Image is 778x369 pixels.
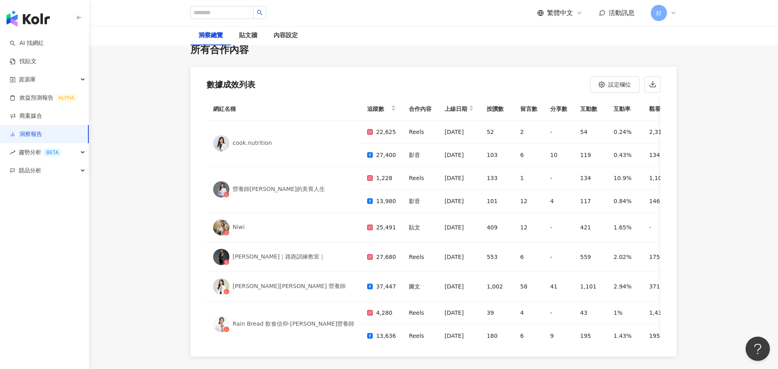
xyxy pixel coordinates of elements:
[487,252,507,262] div: 553
[487,173,507,183] div: 133
[550,150,567,160] div: 10
[580,173,601,183] div: 134
[438,98,480,121] th: 上線日期
[613,150,636,160] div: 0.43%
[233,139,272,147] div: cook.nutrition
[10,130,42,138] a: 洞察報告
[550,331,567,341] div: 9
[213,135,229,151] img: KOL Avatar
[367,282,396,291] div: 37,447
[367,308,396,318] div: 4,280
[643,98,692,121] th: 觀看數
[574,98,607,121] th: 互動數
[520,150,537,160] div: 6
[409,127,432,137] div: Reels
[361,98,402,121] th: 追蹤數
[580,196,601,206] div: 117
[207,98,361,121] th: 網紅名稱
[746,337,770,361] iframe: Help Scout Beacon - Open
[649,196,686,206] div: 146,232
[367,150,396,160] div: 27,400
[649,282,686,291] div: 371,779
[613,308,636,318] div: 1%
[550,173,567,183] div: -
[487,150,507,160] div: 103
[656,8,662,17] span: 好
[213,249,229,265] img: KOL Avatar
[613,331,636,341] div: 1.43%
[233,320,354,328] div: Rain Bread 飲食信仰-[PERSON_NAME]營養師
[580,150,601,160] div: 119
[213,316,229,332] img: KOL Avatar
[550,282,567,291] div: 41
[550,223,567,232] div: -
[547,8,573,17] span: 繁體中文
[367,173,396,183] div: 1,228
[487,127,507,137] div: 52
[607,98,643,121] th: 互動率
[580,252,601,262] div: 559
[649,223,686,232] div: -
[409,282,432,291] div: 圖文
[409,150,432,160] div: 影音
[367,196,396,206] div: 13,980
[649,308,686,318] div: 1,431
[233,185,325,193] div: 營養師[PERSON_NAME]的美胃人生
[520,173,537,183] div: 1
[520,308,537,318] div: 4
[10,39,44,47] a: searchAI 找網紅
[445,282,474,291] div: [DATE]
[649,331,686,341] div: 195,000
[10,150,15,155] span: rise
[19,161,41,180] span: 競品分析
[550,127,567,137] div: -
[649,252,686,262] div: 175,589
[550,252,567,262] div: -
[580,331,601,341] div: 195
[608,81,631,88] span: 設定欄位
[445,223,474,232] div: [DATE]
[233,253,325,261] div: [PERSON_NAME]｜路跑訓練教室｜
[233,223,245,231] div: Niwi
[514,98,544,121] th: 留言數
[274,31,298,40] div: 內容設定
[590,76,639,93] button: 設定欄位
[520,196,537,206] div: 12
[445,127,474,137] div: [DATE]
[520,223,537,232] div: 12
[480,98,514,121] th: 按讚數
[613,127,636,137] div: 0.24%
[580,282,601,291] div: 1,101
[487,331,507,341] div: 180
[199,31,223,40] div: 洞察總覽
[43,148,62,157] div: BETA
[367,252,396,262] div: 27,680
[520,331,537,341] div: 6
[487,223,507,232] div: 409
[207,79,255,90] div: 數據成效列表
[409,196,432,206] div: 影音
[367,223,396,232] div: 25,491
[613,252,636,262] div: 2.02%
[213,219,229,235] img: KOL Avatar
[19,143,62,161] span: 趨勢分析
[609,9,635,17] span: 活動訊息
[6,11,50,27] img: logo
[445,252,474,262] div: [DATE]
[613,173,636,183] div: 10.9%
[445,196,474,206] div: [DATE]
[649,127,686,137] div: 2,315
[613,282,636,291] div: 2.94%
[233,282,346,291] div: [PERSON_NAME][PERSON_NAME] 營養師
[409,223,432,232] div: 貼文
[239,31,257,40] div: 貼文牆
[487,196,507,206] div: 101
[409,252,432,262] div: Reels
[445,331,474,341] div: [DATE]
[649,150,686,160] div: 134,990
[550,196,567,206] div: 4
[19,70,36,89] span: 資源庫
[257,10,263,15] span: search
[213,181,229,197] img: KOL Avatar
[520,282,537,291] div: 58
